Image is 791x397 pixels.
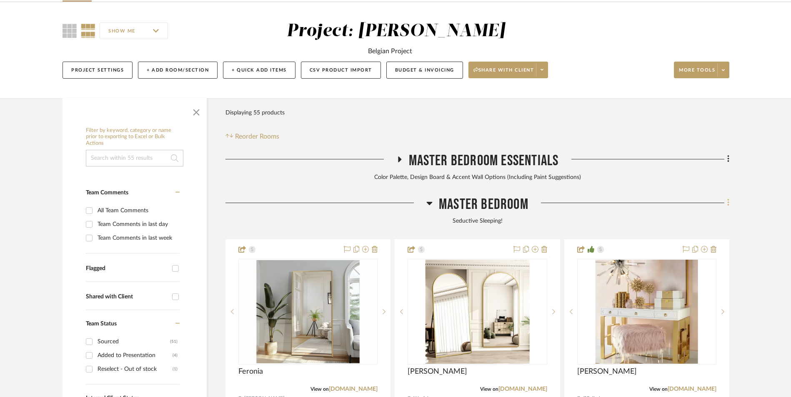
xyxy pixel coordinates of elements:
div: (1) [173,362,178,376]
a: [DOMAIN_NAME] [329,386,378,392]
div: Displaying 55 products [225,104,285,121]
div: (4) [173,349,178,362]
span: [PERSON_NAME] [408,367,467,376]
div: Flagged [86,265,168,272]
span: Master Bedroom [439,196,528,213]
span: View on [480,387,498,392]
div: Added to Presentation [98,349,173,362]
div: Sourced [98,335,170,348]
span: Master Bedroom Essentials [409,152,559,170]
button: CSV Product Import [301,62,381,79]
div: Team Comments in last week [98,231,178,245]
button: Close [188,102,205,119]
div: Belgian Project [368,46,412,56]
span: Reorder Rooms [235,132,279,141]
span: [PERSON_NAME] [577,367,637,376]
a: [DOMAIN_NAME] [498,386,547,392]
div: Project: [PERSON_NAME] [287,22,505,40]
img: Feronia [239,260,377,363]
span: Share with client [473,67,534,79]
img: Celeste [596,260,698,364]
button: Budget & Invoicing [386,62,463,79]
h6: Filter by keyword, category or name prior to exporting to Excel or Bulk Actions [86,127,183,147]
a: [DOMAIN_NAME] [668,386,716,392]
button: + Add Room/Section [138,62,218,79]
div: Seductive Sleeping! [225,217,729,226]
span: View on [310,387,329,392]
input: Search within 55 results [86,150,183,166]
span: Feronia [238,367,263,376]
button: + Quick Add Items [223,62,295,79]
div: (51) [170,335,178,348]
button: Share with client [468,62,548,78]
span: View on [649,387,668,392]
span: Team Comments [86,190,128,196]
button: More tools [674,62,729,78]
span: Team Status [86,321,117,327]
div: Shared with Client [86,293,168,300]
div: 0 [578,259,716,364]
span: More tools [679,67,715,79]
div: All Team Comments [98,204,178,217]
div: Reselect - Out of stock [98,362,173,376]
div: 0 [408,259,546,364]
div: Color Palette, Design Board & Accent Wall Options (Including Paint Suggestions) [225,173,729,182]
div: Team Comments in last day [98,218,178,231]
button: Reorder Rooms [225,132,279,141]
button: Project Settings [63,62,133,79]
img: Everly [425,260,529,364]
